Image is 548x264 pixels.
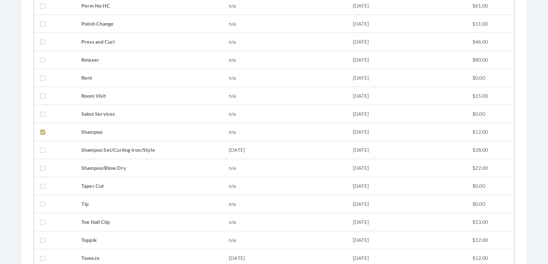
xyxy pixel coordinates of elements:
td: [DATE] [346,213,466,231]
td: [DATE] [346,159,466,177]
td: n/a [222,33,346,51]
td: Toe Nail Clip [75,213,222,231]
td: n/a [222,87,346,105]
td: $80.00 [466,51,514,69]
td: $15.00 [466,87,514,105]
td: $13.00 [466,213,514,231]
td: [DATE] [346,141,466,159]
td: [DATE] [346,87,466,105]
td: $12.00 [466,123,514,141]
td: Salon Services [75,105,222,123]
td: $46.00 [466,33,514,51]
td: [DATE] [346,231,466,249]
td: [DATE] [346,105,466,123]
td: n/a [222,51,346,69]
td: Rent [75,69,222,87]
td: n/a [222,177,346,195]
td: n/a [222,123,346,141]
td: Shampoo/Blow Dry [75,159,222,177]
td: n/a [222,195,346,213]
td: Shampoo [75,123,222,141]
td: Tip [75,195,222,213]
td: $0.00 [466,105,514,123]
td: [DATE] [346,69,466,87]
td: Shampoo Set/Curling Iron/Style [75,141,222,159]
td: [DATE] [346,195,466,213]
td: [DATE] [346,123,466,141]
td: Room Visit [75,87,222,105]
td: n/a [222,69,346,87]
td: $0.00 [466,69,514,87]
td: Relaxer [75,51,222,69]
td: $12.00 [466,231,514,249]
td: $22.00 [466,159,514,177]
td: n/a [222,105,346,123]
td: $11.00 [466,15,514,33]
td: [DATE] [222,141,346,159]
td: n/a [222,231,346,249]
td: $0.00 [466,177,514,195]
td: [DATE] [346,15,466,33]
td: Toppik [75,231,222,249]
td: n/a [222,159,346,177]
td: n/a [222,15,346,33]
td: [DATE] [346,51,466,69]
td: $28.00 [466,141,514,159]
td: Taper Cut [75,177,222,195]
td: [DATE] [346,177,466,195]
td: Polish Change [75,15,222,33]
td: [DATE] [346,33,466,51]
td: $0.00 [466,195,514,213]
td: n/a [222,213,346,231]
td: Press and Curl [75,33,222,51]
